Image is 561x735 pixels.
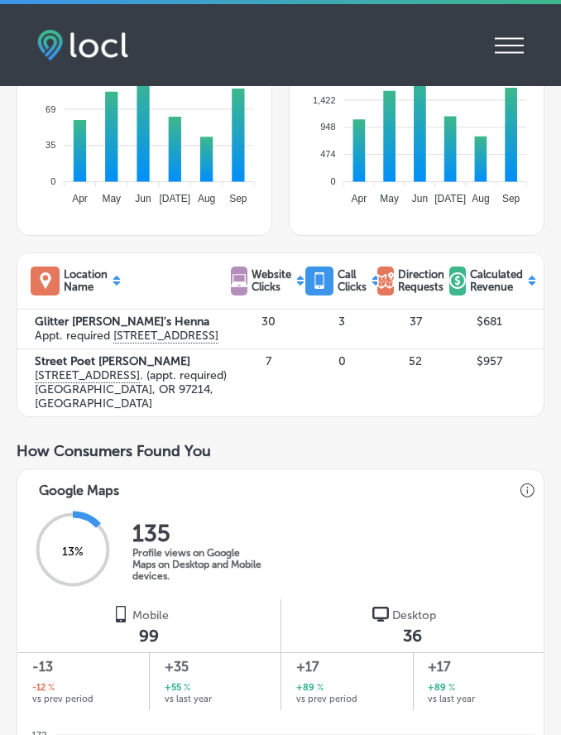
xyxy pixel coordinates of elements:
span: 99 [139,626,159,646]
tspan: Jun [412,192,428,204]
span: 36 [403,626,422,646]
p: Profile views on Google Maps on Desktop and Mobile devices. [132,547,265,582]
p: Call Clicks [338,268,367,293]
p: 52 [379,354,453,368]
p: Direction Requests [398,268,444,293]
tspan: Jun [136,192,151,204]
span: Mobile [132,608,169,622]
p: 3 [305,315,379,329]
tspan: Aug [198,192,215,204]
img: logo [113,606,129,622]
tspan: 0 [331,176,336,186]
p: 7 [232,354,305,368]
span: -13 [32,657,134,677]
tspan: [DATE] [434,192,466,204]
tspan: [DATE] [160,192,191,204]
p: Calculated Revenue [470,268,523,293]
span: vs prev period [296,694,357,704]
tspan: Sep [502,192,520,204]
p: . (appt. required) [GEOGRAPHIC_DATA], OR 97214, [GEOGRAPHIC_DATA] [35,368,232,411]
p: Location Name [64,268,108,293]
tspan: May [103,192,122,204]
span: 13 % [62,544,84,558]
span: How Consumers Found You [17,442,211,460]
img: fda3e92497d09a02dc62c9cd864e3231.png [37,30,128,60]
tspan: 0 [50,176,55,186]
span: vs last year [428,694,475,704]
span: % [446,681,455,695]
h2: +55 [165,681,190,695]
span: % [181,681,190,695]
p: 0 [305,354,379,368]
h2: +89 [296,681,324,695]
span: Desktop [392,608,436,622]
span: % [314,681,324,695]
tspan: 948 [320,122,335,132]
label: Glitter [PERSON_NAME]'s Henna [35,315,232,329]
span: +35 [165,657,266,677]
tspan: 474 [320,149,335,159]
span: vs last year [165,694,212,704]
p: 30 [232,315,305,329]
p: $681 [453,315,526,329]
tspan: Sep [229,192,247,204]
label: Street Poet [PERSON_NAME] [35,354,232,368]
tspan: 35 [46,140,55,150]
tspan: May [381,192,400,204]
tspan: Apr [352,192,367,204]
img: logo [372,606,389,622]
p: $957 [453,354,526,368]
tspan: 69 [46,103,55,113]
h2: 135 [132,520,265,547]
h3: Google Maps [26,469,132,503]
p: Website Clicks [252,268,291,293]
span: +17 [428,657,529,677]
p: 37 [379,315,453,329]
span: +17 [296,657,398,677]
tspan: 1,422 [313,94,336,104]
tspan: Apr [72,192,88,204]
p: Appt. required [35,329,232,343]
tspan: Aug [472,192,489,204]
h2: +89 [428,681,455,695]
